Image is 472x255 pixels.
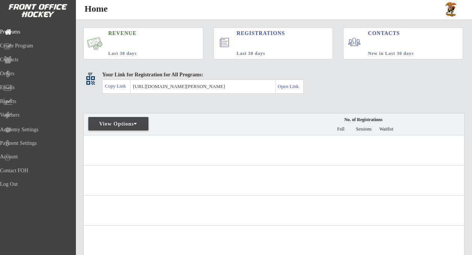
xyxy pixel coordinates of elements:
div: Your Link for Registration for All Programs: [102,71,441,79]
div: qr [86,71,95,76]
div: No. of Registrations [340,117,387,122]
div: New in Last 30 days [368,50,428,57]
div: View Options [88,120,148,128]
div: Full [330,126,352,132]
div: Last 30 days [237,50,302,57]
div: REVENUE [108,30,171,37]
div: Waitlist [375,126,398,132]
div: Copy Link [105,83,129,90]
a: Open Link [278,81,301,92]
button: qr_code [85,75,96,86]
div: REGISTRATIONS [237,30,301,37]
div: Open Link [278,83,301,90]
div: Sessions [352,126,375,132]
div: Last 30 days [108,50,171,57]
div: CONTACTS [368,30,402,37]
